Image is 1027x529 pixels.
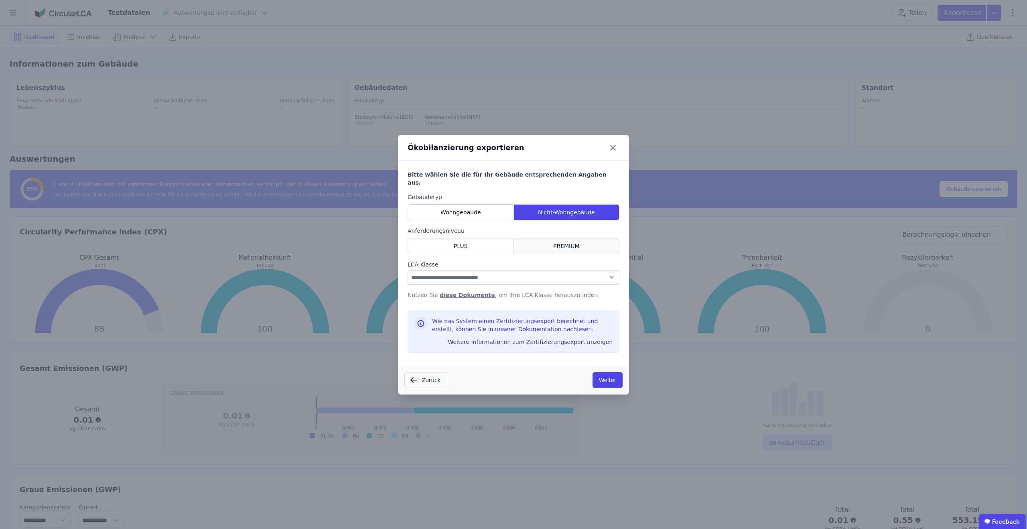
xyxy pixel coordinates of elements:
span: Wohngebäude [440,208,481,216]
div: Ökobilanzierung exportieren [408,142,524,153]
span: PLUS [454,242,468,250]
a: diese Dokumente [440,292,495,298]
label: Gebäudetyp [408,193,619,201]
div: Wie das System einen Zertifizierungsexport berechnet und erstellt, können Sie in unserer Dokument... [432,317,613,336]
p: Nutzen Sie , um Ihre LCA Klasse herauszufinden [408,291,619,299]
button: Zurück [404,372,447,388]
button: Weiter [593,372,623,388]
h6: Bitte wählen Sie die für Ihr Gebäude entsprechenden Angaben aus. [408,171,619,187]
label: Anforderungsniveau [408,227,619,235]
span: Nicht-Wohngebäude [538,208,595,216]
span: PREMIUM [553,242,580,250]
button: Weitere Informationen zum Zertifizierungsexport anzeigen [444,336,616,348]
label: LCA Klasse [408,260,619,269]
